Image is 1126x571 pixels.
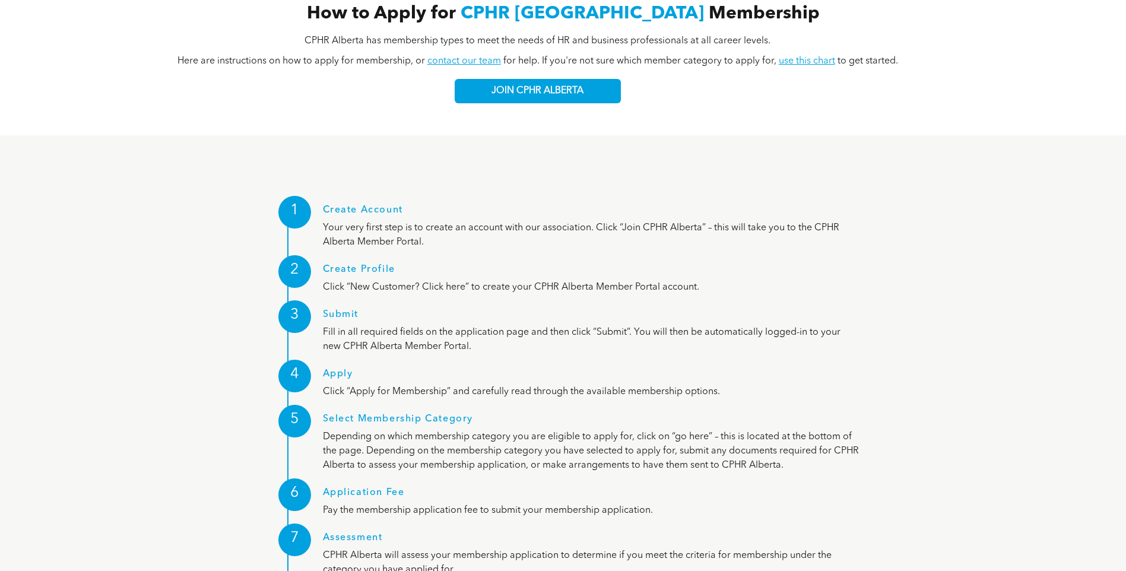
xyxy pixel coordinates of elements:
span: Here are instructions on how to apply for membership, or [177,56,425,66]
h1: Select Membership Category [323,414,860,430]
h1: Assessment [323,532,860,548]
span: to get started. [838,56,898,66]
p: Depending on which membership category you are eligible to apply for, click on “go here” – this i... [323,430,860,472]
div: 3 [278,300,311,333]
a: use this chart [779,56,835,66]
h1: Create Account [323,205,860,221]
a: contact our team [427,56,501,66]
h1: Submit [323,309,860,325]
span: JOIN CPHR ALBERTA [491,85,583,97]
span: Membership [709,5,820,23]
span: How to Apply for [307,5,456,23]
span: CPHR Alberta has membership types to meet the needs of HR and business professionals at all caree... [305,36,770,46]
div: 7 [278,524,311,556]
h1: Application Fee [323,487,860,503]
div: 1 [278,196,311,229]
p: Pay the membership application fee to submit your membership application. [323,503,860,518]
p: Click “Apply for Membership” and carefully read through the available membership options. [323,385,860,399]
p: Fill in all required fields on the application page and then click “Submit”. You will then be aut... [323,325,860,354]
p: Your very first step is to create an account with our association. Click “Join CPHR Alberta” – th... [323,221,860,249]
span: CPHR [GEOGRAPHIC_DATA] [461,5,704,23]
h1: Create Profile [323,264,860,280]
h1: Apply [323,369,860,385]
a: JOIN CPHR ALBERTA [455,79,621,103]
div: 6 [278,478,311,511]
div: 2 [278,255,311,288]
p: Click “New Customer? Click here” to create your CPHR Alberta Member Portal account. [323,280,860,294]
div: 4 [278,360,311,392]
span: for help. If you're not sure which member category to apply for, [503,56,776,66]
div: 5 [278,405,311,437]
